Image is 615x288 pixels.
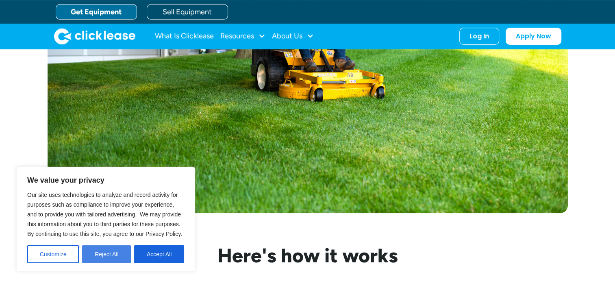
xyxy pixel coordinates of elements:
[469,32,489,40] div: Log In
[54,28,135,44] img: Clicklease logo
[82,245,131,263] button: Reject All
[100,246,516,265] h3: Here's how it works
[16,167,195,272] div: We value your privacy
[27,245,79,263] button: Customize
[27,192,182,237] span: Our site uses technologies to analyze and record activity for purposes such as compliance to impr...
[272,28,314,44] div: About Us
[147,4,228,20] a: Sell Equipment
[155,28,214,44] a: What Is Clicklease
[54,28,135,44] a: home
[220,28,265,44] div: Resources
[134,245,184,263] button: Accept All
[506,28,561,45] a: Apply Now
[27,175,184,185] p: We value your privacy
[56,4,137,20] a: Get Equipment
